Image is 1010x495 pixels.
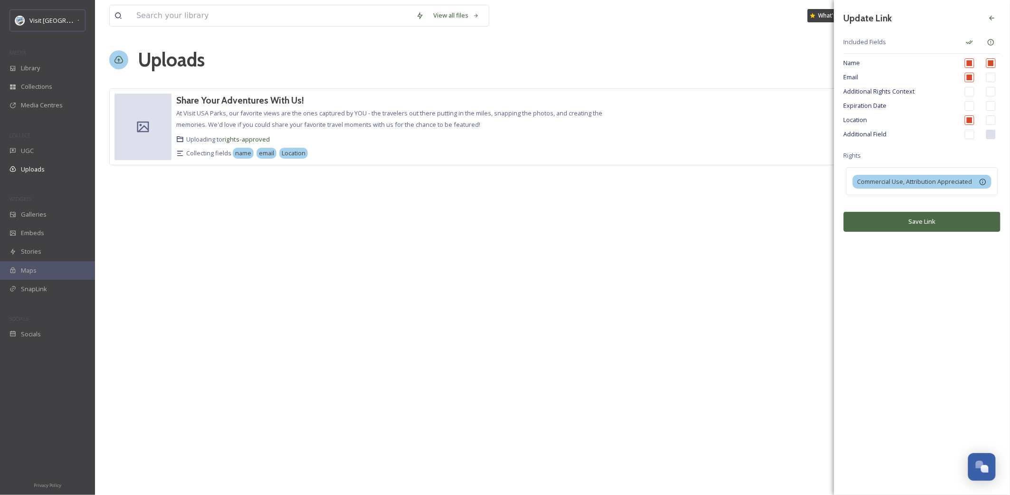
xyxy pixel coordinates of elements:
[844,38,958,47] span: Included Fields
[429,6,484,25] a: View all files
[808,9,855,22] a: What's New
[222,135,270,143] a: rights-approved
[21,82,52,91] span: Collections
[15,16,25,25] img: download.png
[844,87,958,96] span: Additional Rights Context
[176,94,304,107] a: Share Your Adventures With Us!
[10,132,30,139] span: COLLECT
[176,95,304,106] h3: Share Your Adventures With Us!
[34,479,61,490] a: Privacy Policy
[858,177,972,186] span: Commercial Use, Attribution Appreciated
[132,5,411,26] input: Search your library
[21,285,47,294] span: SnapLink
[186,149,231,158] span: Collecting fields
[844,115,958,124] span: Location
[21,330,41,339] span: Socials
[10,315,29,322] span: SOCIALS
[844,151,861,160] span: Rights
[176,109,602,129] span: At Visit USA Parks, our favorite views are the ones captured by YOU - the travelers out there put...
[235,149,251,158] span: name
[844,101,958,110] span: Expiration Date
[10,49,26,56] span: MEDIA
[844,73,958,82] span: Email
[29,16,121,25] span: Visit [GEOGRAPHIC_DATA] Parks
[21,266,37,275] span: Maps
[21,165,45,174] span: Uploads
[21,146,34,155] span: UGC
[21,101,63,110] span: Media Centres
[21,247,41,256] span: Stories
[844,11,892,25] h3: Update Link
[282,149,305,158] span: Location
[844,58,958,67] span: Name
[10,195,31,202] span: WIDGETS
[186,135,270,144] span: Uploading to
[21,210,47,219] span: Galleries
[844,212,1000,231] button: Save Link
[34,482,61,488] span: Privacy Policy
[259,149,274,158] span: email
[21,64,40,73] span: Library
[844,130,958,139] span: Additional Field
[138,46,205,74] a: Uploads
[968,453,996,481] button: Open Chat
[21,228,44,238] span: Embeds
